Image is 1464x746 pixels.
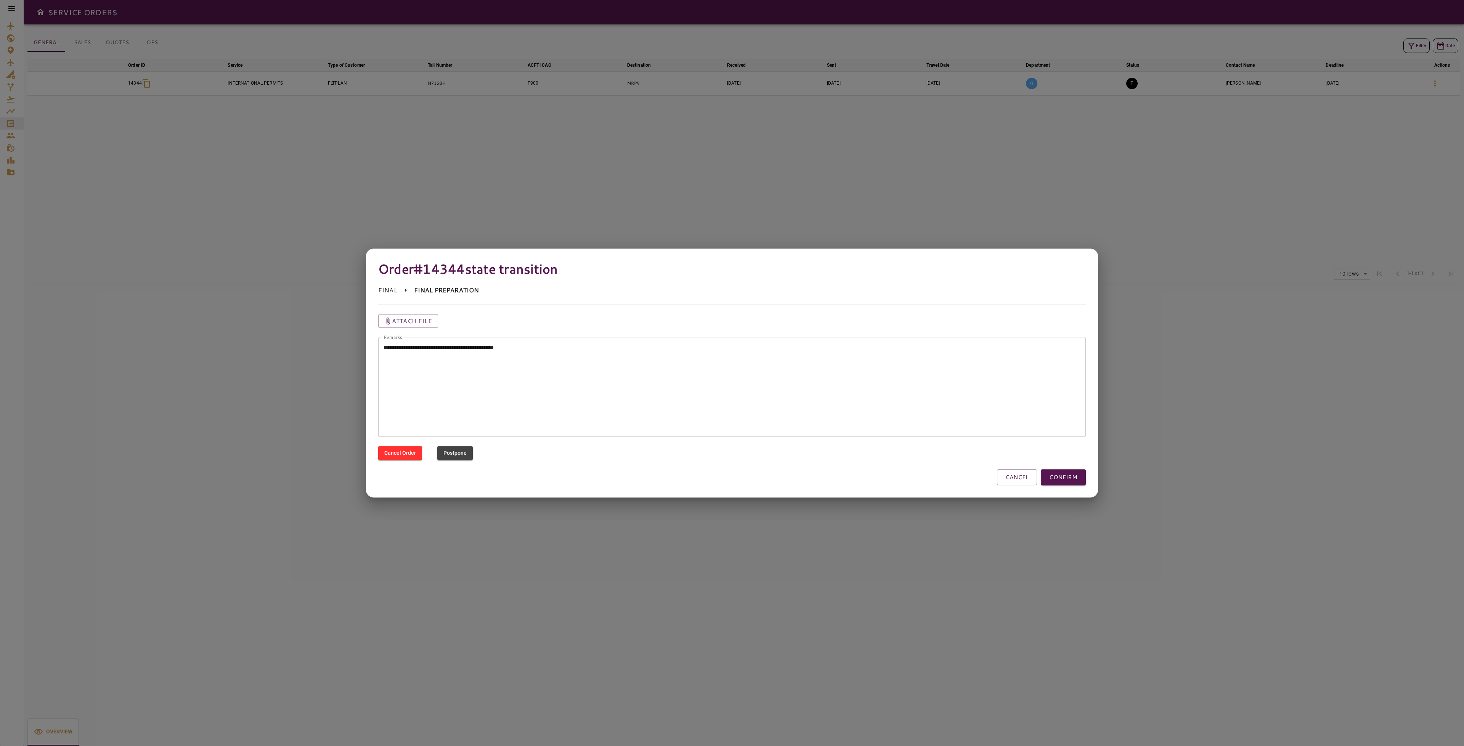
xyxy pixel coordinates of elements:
[384,334,402,340] label: Remarks
[378,314,438,328] button: Attach file
[378,286,397,295] p: FINAL
[1041,469,1086,485] button: CONFIRM
[414,286,479,295] p: FINAL PREPARATION
[997,469,1037,485] button: CANCEL
[437,446,473,460] button: Postpone
[378,446,422,460] button: Cancel Order
[378,261,1086,277] h4: Order #14344 state transition
[392,316,432,326] p: Attach file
